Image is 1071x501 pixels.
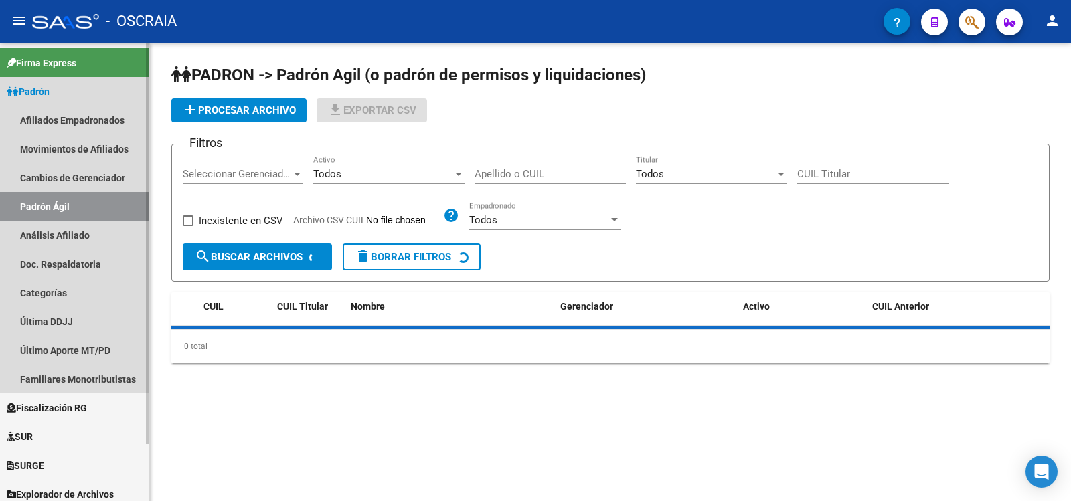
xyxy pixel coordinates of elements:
[555,292,738,321] datatable-header-cell: Gerenciador
[345,292,555,321] datatable-header-cell: Nombre
[636,168,664,180] span: Todos
[106,7,177,36] span: - OSCRAIA
[7,429,33,444] span: SUR
[560,301,613,312] span: Gerenciador
[7,56,76,70] span: Firma Express
[7,84,50,99] span: Padrón
[1025,456,1058,488] div: Open Intercom Messenger
[183,243,332,270] button: Buscar Archivos
[738,292,867,321] datatable-header-cell: Activo
[171,98,307,122] button: Procesar archivo
[183,168,291,180] span: Seleccionar Gerenciador
[171,330,1050,363] div: 0 total
[867,292,1050,321] datatable-header-cell: CUIL Anterior
[355,248,371,264] mat-icon: delete
[872,301,929,312] span: CUIL Anterior
[183,134,229,153] h3: Filtros
[272,292,345,321] datatable-header-cell: CUIL Titular
[199,213,283,229] span: Inexistente en CSV
[293,215,366,225] span: Archivo CSV CUIL
[182,104,296,116] span: Procesar archivo
[11,13,27,29] mat-icon: menu
[355,251,451,263] span: Borrar Filtros
[443,207,459,223] mat-icon: help
[327,104,416,116] span: Exportar CSV
[327,102,343,118] mat-icon: file_download
[313,168,341,180] span: Todos
[1044,13,1060,29] mat-icon: person
[743,301,770,312] span: Activo
[171,66,646,84] span: PADRON -> Padrón Agil (o padrón de permisos y liquidaciones)
[366,215,443,227] input: Archivo CSV CUIL
[317,98,427,122] button: Exportar CSV
[7,401,87,415] span: Fiscalización RG
[195,251,303,263] span: Buscar Archivos
[198,292,272,321] datatable-header-cell: CUIL
[7,458,44,473] span: SURGE
[277,301,328,312] span: CUIL Titular
[195,248,211,264] mat-icon: search
[203,301,224,312] span: CUIL
[469,214,497,226] span: Todos
[343,243,481,270] button: Borrar Filtros
[182,102,198,118] mat-icon: add
[351,301,385,312] span: Nombre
